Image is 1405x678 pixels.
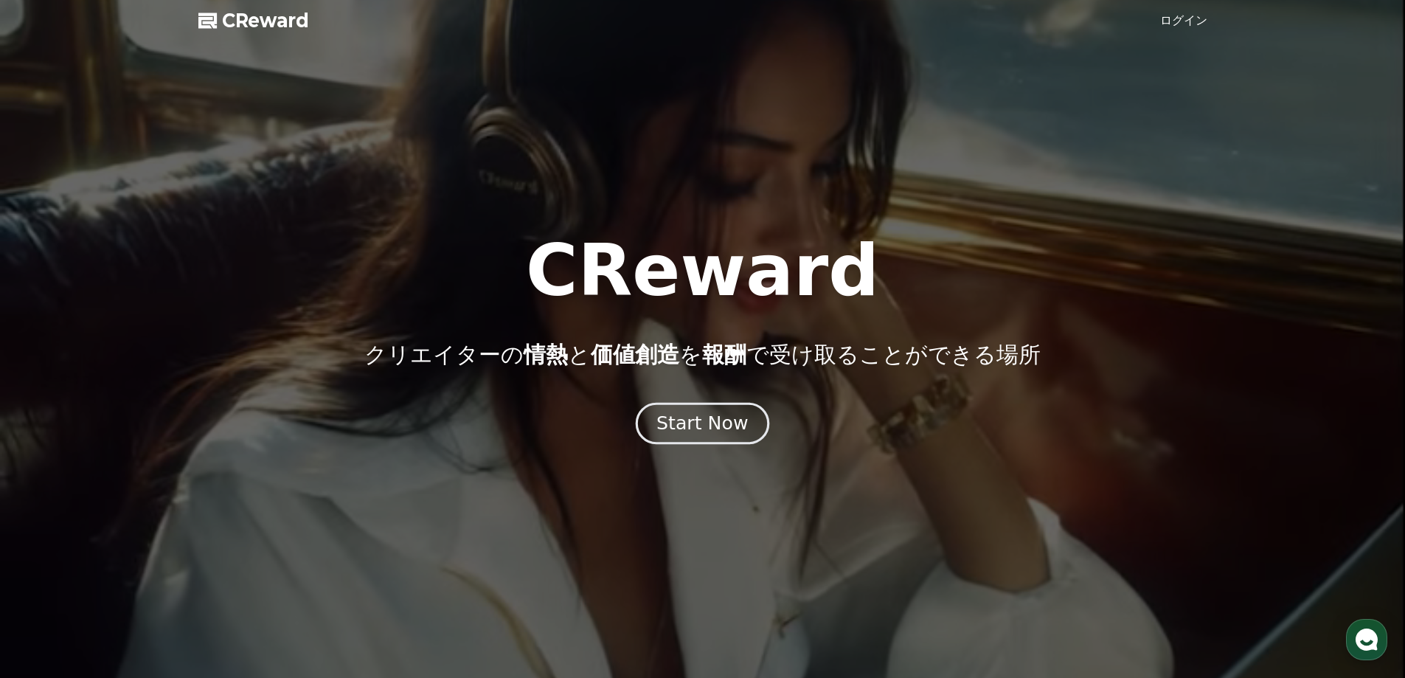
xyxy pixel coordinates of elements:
[524,342,568,367] span: 情熱
[198,9,309,32] a: CReward
[1160,12,1207,30] a: ログイン
[218,490,254,502] span: Settings
[639,418,766,432] a: Start Now
[636,402,769,444] button: Start Now
[364,342,1041,368] p: クリエイターの と を で受け取ることができる場所
[222,9,309,32] span: CReward
[190,468,283,505] a: Settings
[97,468,190,505] a: Messages
[702,342,746,367] span: 報酬
[591,342,679,367] span: 価値創造
[38,490,63,502] span: Home
[656,411,748,436] div: Start Now
[526,235,879,306] h1: CReward
[4,468,97,505] a: Home
[122,491,166,502] span: Messages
